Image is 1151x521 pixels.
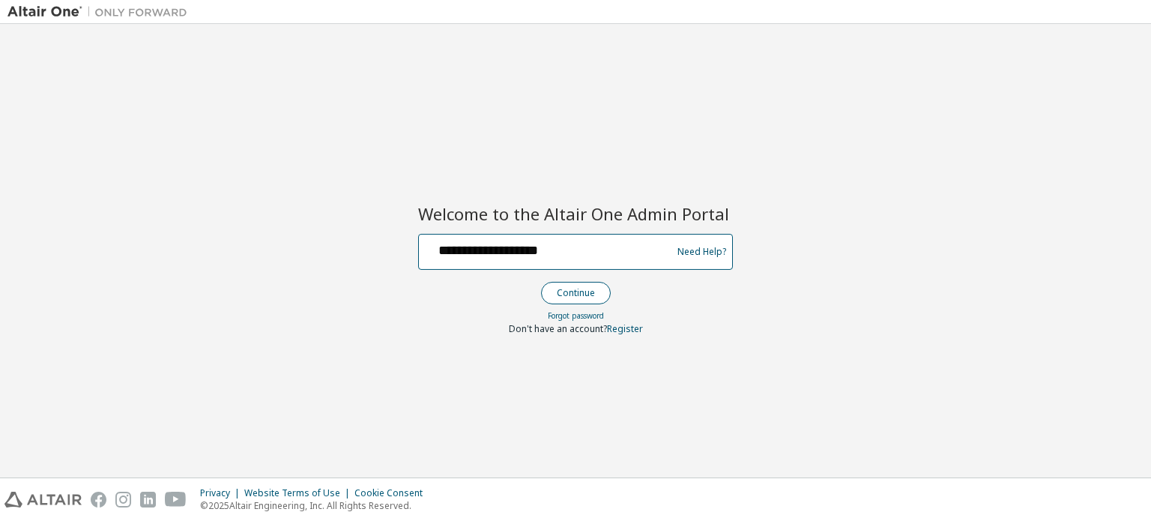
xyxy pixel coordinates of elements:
span: Don't have an account? [509,322,607,335]
img: facebook.svg [91,492,106,508]
a: Register [607,322,643,335]
div: Cookie Consent [354,487,432,499]
img: youtube.svg [165,492,187,508]
img: instagram.svg [115,492,131,508]
img: linkedin.svg [140,492,156,508]
a: Need Help? [677,251,726,252]
button: Continue [541,282,611,304]
div: Privacy [200,487,244,499]
h2: Welcome to the Altair One Admin Portal [418,203,733,224]
img: altair_logo.svg [4,492,82,508]
div: Website Terms of Use [244,487,354,499]
img: Altair One [7,4,195,19]
a: Forgot password [548,310,604,321]
p: © 2025 Altair Engineering, Inc. All Rights Reserved. [200,499,432,512]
